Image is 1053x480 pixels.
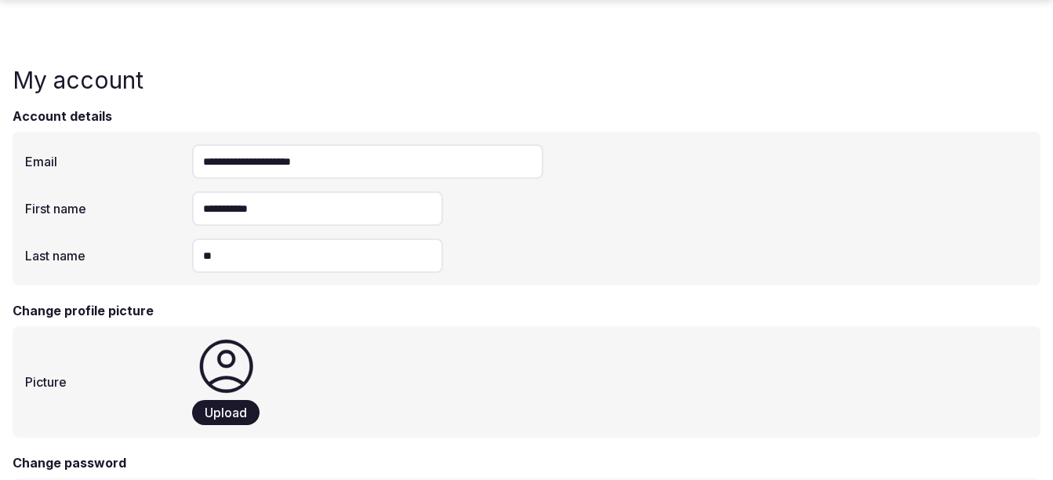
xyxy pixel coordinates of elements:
[25,376,192,388] label: Picture
[13,107,1040,125] h3: Account details
[25,202,192,215] label: First name
[205,405,247,420] span: Upload
[25,155,192,168] label: Email
[13,453,1040,472] h3: Change password
[192,400,260,425] button: Upload
[13,301,1040,320] h3: Change profile picture
[25,249,192,262] label: Last name
[13,66,143,94] h1: My account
